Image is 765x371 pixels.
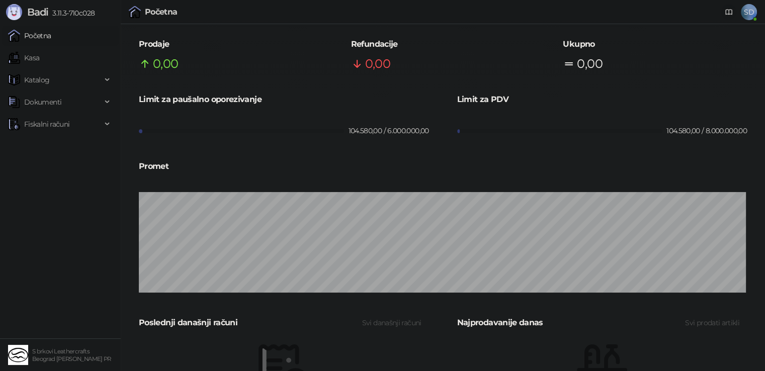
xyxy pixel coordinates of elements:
[563,38,747,50] h5: Ukupno
[355,315,429,331] button: Svi današnji računi
[577,54,602,73] span: 0,00
[8,48,39,68] a: Kasa
[721,4,737,20] a: Dokumentacija
[24,70,50,90] span: Katalog
[664,125,749,136] div: 104.580,00 / 8.000.000,00
[153,54,178,73] span: 0,00
[139,38,323,50] h5: Prodaje
[8,345,28,365] img: 64x64-companyLogo-a112a103-5c05-4bb6-bef4-cc84a03c1f05.png
[139,93,429,106] div: Limit za paušalno oporezivanje
[6,4,22,20] img: Logo
[8,26,51,46] a: Početna
[24,114,69,134] span: Fiskalni računi
[24,92,61,112] span: Dokumenti
[677,315,747,331] button: Svi prodati artikli
[457,93,747,106] div: Limit za PDV
[145,8,178,16] div: Početna
[139,160,747,172] div: Promet
[32,348,111,362] small: S brkovi Leathercrafts Beograd [PERSON_NAME] PR
[365,54,390,73] span: 0,00
[48,9,95,18] span: 3.11.3-710c028
[139,316,355,329] div: Poslednji današnji računi
[351,38,535,50] h5: Refundacije
[741,4,757,20] span: SD
[346,125,431,136] div: 104.580,00 / 6.000.000,00
[457,316,678,329] div: Najprodavanije danas
[27,6,48,18] span: Badi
